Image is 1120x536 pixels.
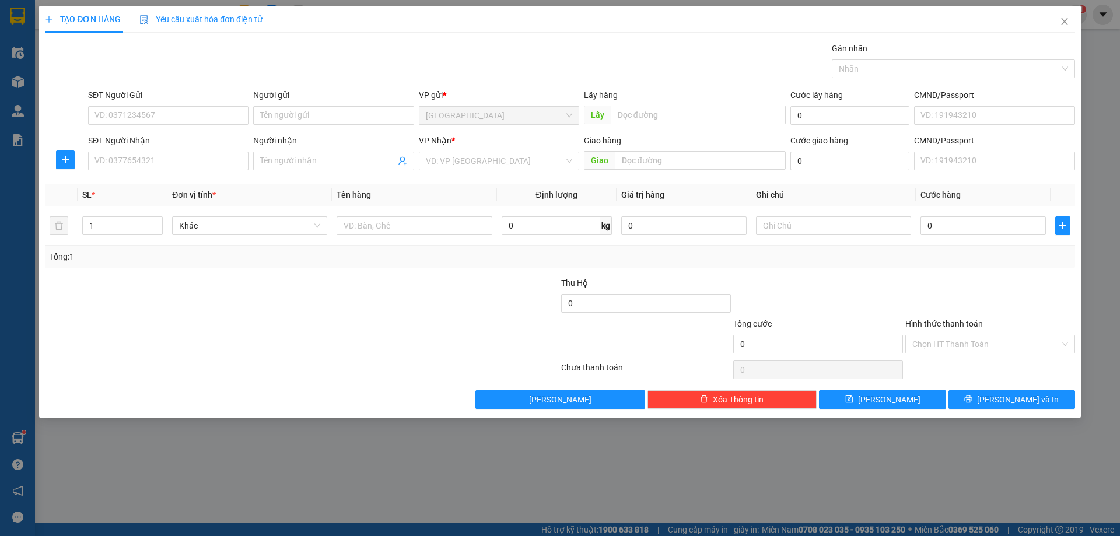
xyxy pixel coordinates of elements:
[88,134,249,147] div: SĐT Người Nhận
[713,393,764,406] span: Xóa Thông tin
[88,89,249,101] div: SĐT Người Gửi
[139,15,262,24] span: Yêu cầu xuất hóa đơn điện tử
[179,217,320,234] span: Khác
[337,190,371,199] span: Tên hàng
[584,136,621,145] span: Giao hàng
[615,151,786,170] input: Dọc đường
[82,190,92,199] span: SL
[905,319,983,328] label: Hình thức thanh toán
[1055,216,1070,235] button: plus
[253,89,414,101] div: Người gửi
[733,319,772,328] span: Tổng cước
[700,395,708,404] span: delete
[621,216,747,235] input: 0
[600,216,612,235] span: kg
[426,107,572,124] span: Đà Lạt
[398,156,407,166] span: user-add
[560,361,732,381] div: Chưa thanh toán
[50,216,68,235] button: delete
[584,106,611,124] span: Lấy
[45,15,121,24] span: TẠO ĐƠN HÀNG
[50,250,432,263] div: Tổng: 1
[647,390,817,409] button: deleteXóa Thông tin
[819,390,946,409] button: save[PERSON_NAME]
[584,151,615,170] span: Giao
[529,393,591,406] span: [PERSON_NAME]
[419,89,579,101] div: VP gửi
[845,395,853,404] span: save
[337,216,492,235] input: VD: Bàn, Ghế
[790,136,848,145] label: Cước giao hàng
[57,155,74,164] span: plus
[756,216,911,235] input: Ghi Chú
[139,15,149,24] img: icon
[475,390,645,409] button: [PERSON_NAME]
[977,393,1059,406] span: [PERSON_NAME] và In
[56,150,75,169] button: plus
[45,15,53,23] span: plus
[611,106,786,124] input: Dọc đường
[253,134,414,147] div: Người nhận
[584,90,618,100] span: Lấy hàng
[172,190,216,199] span: Đơn vị tính
[790,106,909,125] input: Cước lấy hàng
[790,152,909,170] input: Cước giao hàng
[1056,221,1070,230] span: plus
[832,44,867,53] label: Gán nhãn
[914,134,1074,147] div: CMND/Passport
[949,390,1075,409] button: printer[PERSON_NAME] và In
[751,184,916,206] th: Ghi chú
[1060,17,1069,26] span: close
[561,278,588,288] span: Thu Hộ
[536,190,577,199] span: Định lượng
[621,190,664,199] span: Giá trị hàng
[921,190,961,199] span: Cước hàng
[1048,6,1081,38] button: Close
[419,136,452,145] span: VP Nhận
[790,90,843,100] label: Cước lấy hàng
[964,395,972,404] span: printer
[858,393,921,406] span: [PERSON_NAME]
[914,89,1074,101] div: CMND/Passport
